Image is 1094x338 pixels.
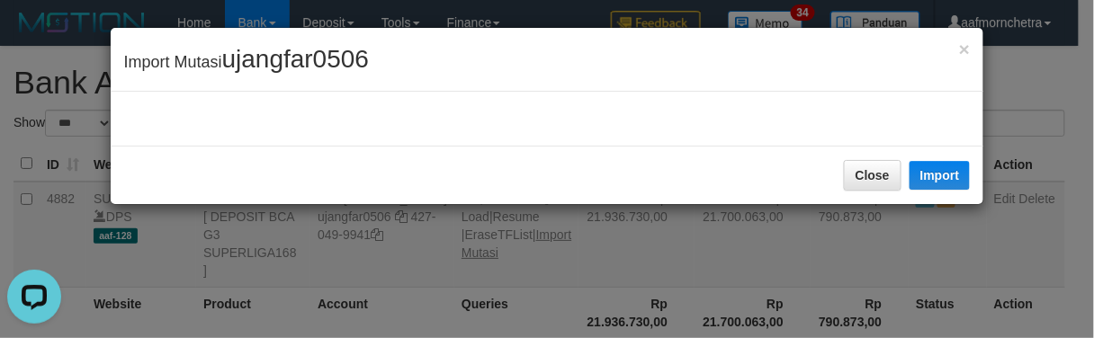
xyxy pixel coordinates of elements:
span: Import Mutasi [124,53,370,71]
button: Open LiveChat chat widget [7,7,61,61]
button: Import [910,161,971,190]
button: Close [844,160,901,191]
button: Close [959,40,970,58]
span: ujangfar0506 [222,45,369,73]
span: × [959,39,970,59]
